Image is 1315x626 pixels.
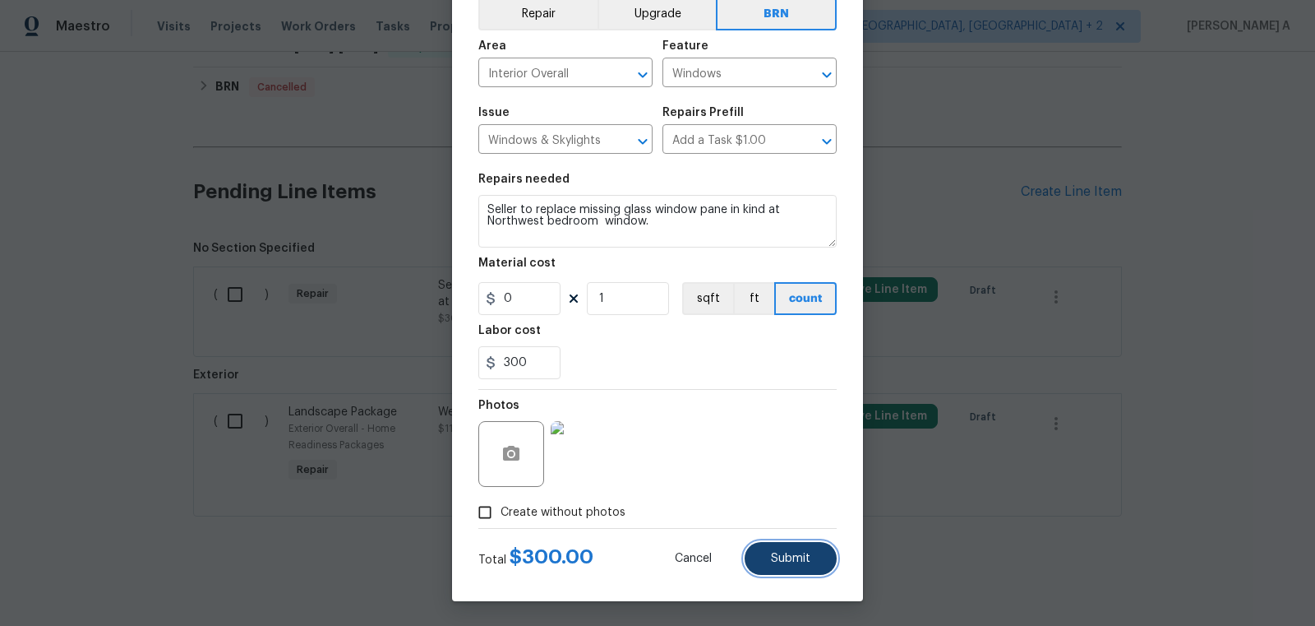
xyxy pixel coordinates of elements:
span: $ 300.00 [510,547,593,567]
button: Submit [745,542,837,575]
h5: Repairs needed [478,174,570,185]
h5: Photos [478,400,519,411]
span: Cancel [675,553,712,565]
button: Open [631,63,654,86]
button: Open [815,130,838,153]
button: ft [733,282,774,315]
button: Open [631,130,654,153]
span: Submit [771,553,810,565]
button: sqft [682,282,733,315]
textarea: Seller to replace missing glass window pane in kind at Northwest bedroom window. [478,195,837,248]
h5: Repairs Prefill [662,107,744,118]
button: count [774,282,837,315]
span: Create without photos [501,504,625,522]
h5: Issue [478,107,510,118]
h5: Area [478,40,506,52]
h5: Labor cost [478,325,541,336]
button: Open [815,63,838,86]
h5: Material cost [478,257,556,269]
h5: Feature [662,40,708,52]
button: Cancel [648,542,738,575]
div: Total [478,549,593,568]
